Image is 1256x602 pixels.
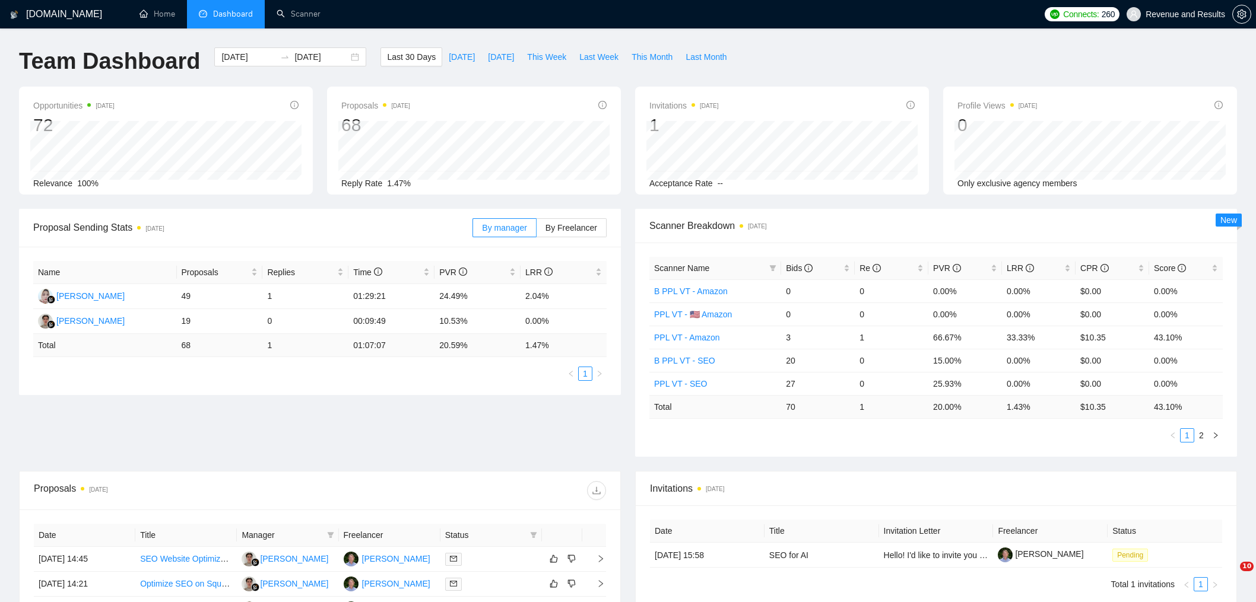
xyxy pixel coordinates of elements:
[993,520,1108,543] th: Freelancer
[374,267,382,276] span: info-circle
[928,349,1002,372] td: 15.00%
[213,9,253,19] span: Dashboard
[1002,372,1076,395] td: 0.00%
[96,103,114,109] time: [DATE]
[242,552,256,566] img: RG
[781,372,855,395] td: 27
[1002,279,1076,302] td: 0.00%
[19,47,200,75] h1: Team Dashboard
[564,552,579,566] button: dislike
[1216,562,1244,590] iframe: Intercom live chat
[177,261,263,284] th: Proposals
[928,372,1002,395] td: 25.93%
[1076,372,1149,395] td: $0.00
[1179,577,1194,591] li: Previous Page
[649,114,719,136] div: 1
[38,291,125,300] a: AY[PERSON_NAME]
[587,555,605,563] span: right
[260,552,328,565] div: [PERSON_NAME]
[525,267,553,277] span: LRR
[928,326,1002,349] td: 66.67%
[34,481,320,500] div: Proposals
[579,50,619,63] span: Last Week
[242,578,328,588] a: RG[PERSON_NAME]
[177,309,263,334] td: 19
[341,98,410,113] span: Proposals
[567,554,576,563] span: dislike
[33,179,72,188] span: Relevance
[34,572,135,597] td: [DATE] 14:21
[1209,428,1223,442] li: Next Page
[650,543,765,568] td: [DATE] 15:58
[718,179,723,188] span: --
[587,481,606,500] button: download
[521,309,607,334] td: 0.00%
[521,284,607,309] td: 2.04%
[855,302,928,326] td: 0
[294,50,348,63] input: End date
[237,524,338,547] th: Manager
[348,284,434,309] td: 01:29:21
[781,279,855,302] td: 0
[344,576,359,591] img: JK
[10,5,18,24] img: logo
[1232,5,1251,24] button: setting
[1233,9,1251,19] span: setting
[1076,349,1149,372] td: $0.00
[855,279,928,302] td: 0
[855,326,928,349] td: 1
[588,486,605,495] span: download
[765,543,879,568] td: SEO for AI
[592,367,607,381] li: Next Page
[344,552,359,566] img: JK
[700,103,718,109] time: [DATE]
[387,50,436,63] span: Last 30 Days
[1111,577,1175,591] li: Total 1 invitations
[267,266,335,279] span: Replies
[769,550,808,560] a: SEO for AI
[445,528,525,542] span: Status
[1149,326,1223,349] td: 43.10%
[1194,577,1208,591] li: 1
[748,223,766,230] time: [DATE]
[786,263,813,273] span: Bids
[262,309,348,334] td: 0
[38,316,125,325] a: RG[PERSON_NAME]
[564,367,578,381] button: left
[649,395,781,418] td: Total
[33,261,177,284] th: Name
[1076,279,1149,302] td: $0.00
[1019,103,1037,109] time: [DATE]
[1112,550,1153,559] a: Pending
[481,47,521,66] button: [DATE]
[1181,429,1194,442] a: 1
[362,577,430,590] div: [PERSON_NAME]
[182,266,249,279] span: Proposals
[998,549,1083,559] a: [PERSON_NAME]
[564,367,578,381] li: Previous Page
[1050,9,1060,19] img: upwork-logo.png
[145,225,164,232] time: [DATE]
[1166,428,1180,442] li: Previous Page
[1183,581,1190,588] span: left
[177,284,263,309] td: 49
[598,101,607,109] span: info-circle
[547,576,561,591] button: like
[587,579,605,588] span: right
[1076,302,1149,326] td: $0.00
[578,367,592,381] li: 1
[33,334,177,357] td: Total
[442,47,481,66] button: [DATE]
[140,579,406,588] a: Optimize SEO on Squarespace Website + Verify Google Analytics Setup
[38,289,53,304] img: AY
[327,531,334,539] span: filter
[1100,264,1109,272] span: info-circle
[928,302,1002,326] td: 0.00%
[1195,429,1208,442] a: 2
[769,265,776,272] span: filter
[928,395,1002,418] td: 20.00 %
[459,267,467,276] span: info-circle
[242,528,322,542] span: Manager
[242,576,256,591] img: RG
[592,367,607,381] button: right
